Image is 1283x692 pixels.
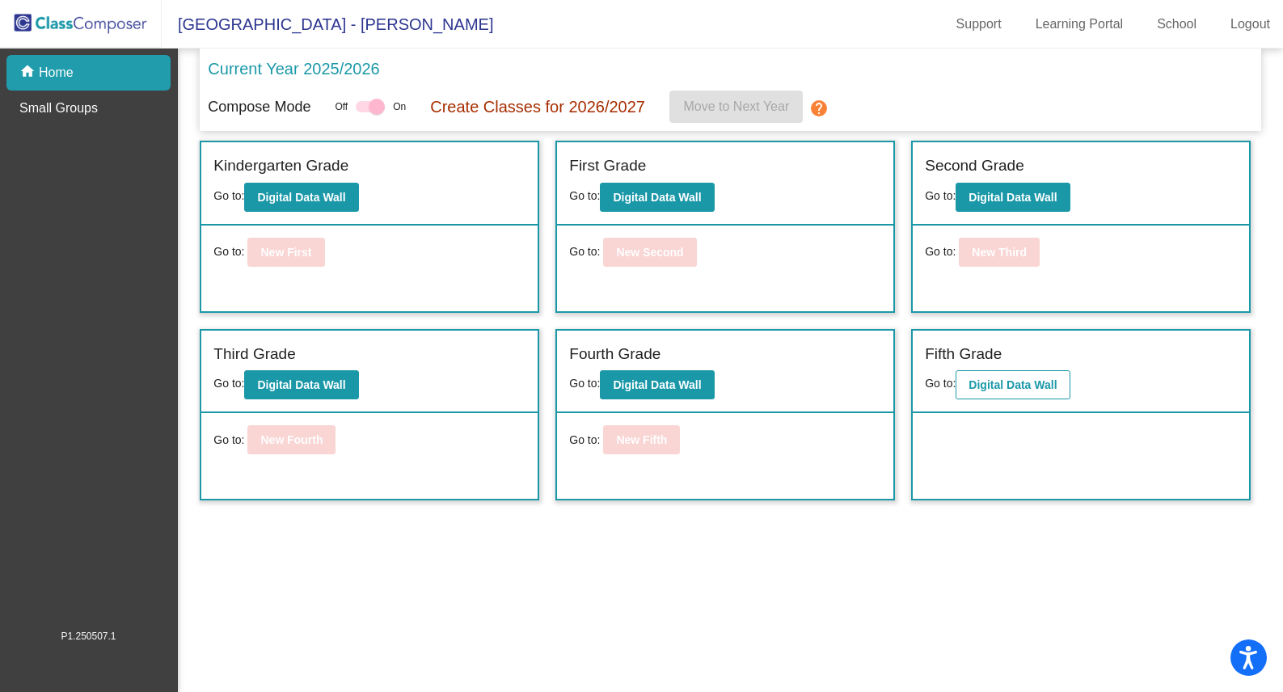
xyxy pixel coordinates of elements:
[39,63,74,82] p: Home
[244,183,358,212] button: Digital Data Wall
[335,99,348,114] span: Off
[569,154,646,178] label: First Grade
[257,378,345,391] b: Digital Data Wall
[969,191,1057,204] b: Digital Data Wall
[925,377,956,390] span: Go to:
[569,377,600,390] span: Go to:
[213,189,244,202] span: Go to:
[925,343,1002,366] label: Fifth Grade
[260,246,311,259] b: New First
[616,433,667,446] b: New Fifth
[1023,11,1137,37] a: Learning Portal
[669,91,803,123] button: Move to Next Year
[19,99,98,118] p: Small Groups
[213,432,244,449] span: Go to:
[569,243,600,260] span: Go to:
[213,154,348,178] label: Kindergarten Grade
[616,246,683,259] b: New Second
[925,154,1024,178] label: Second Grade
[613,378,701,391] b: Digital Data Wall
[247,425,336,454] button: New Fourth
[600,370,714,399] button: Digital Data Wall
[247,238,324,267] button: New First
[809,99,829,118] mat-icon: help
[213,243,244,260] span: Go to:
[569,343,660,366] label: Fourth Grade
[569,432,600,449] span: Go to:
[393,99,406,114] span: On
[257,191,345,204] b: Digital Data Wall
[603,425,680,454] button: New Fifth
[956,183,1070,212] button: Digital Data Wall
[959,238,1040,267] button: New Third
[208,96,310,118] p: Compose Mode
[430,95,645,119] p: Create Classes for 2026/2027
[613,191,701,204] b: Digital Data Wall
[683,99,789,113] span: Move to Next Year
[972,246,1027,259] b: New Third
[162,11,493,37] span: [GEOGRAPHIC_DATA] - [PERSON_NAME]
[244,370,358,399] button: Digital Data Wall
[1144,11,1209,37] a: School
[600,183,714,212] button: Digital Data Wall
[925,243,956,260] span: Go to:
[260,433,323,446] b: New Fourth
[208,57,379,81] p: Current Year 2025/2026
[925,189,956,202] span: Go to:
[943,11,1015,37] a: Support
[603,238,696,267] button: New Second
[956,370,1070,399] button: Digital Data Wall
[213,377,244,390] span: Go to:
[569,189,600,202] span: Go to:
[1218,11,1283,37] a: Logout
[969,378,1057,391] b: Digital Data Wall
[213,343,295,366] label: Third Grade
[19,63,39,82] mat-icon: home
